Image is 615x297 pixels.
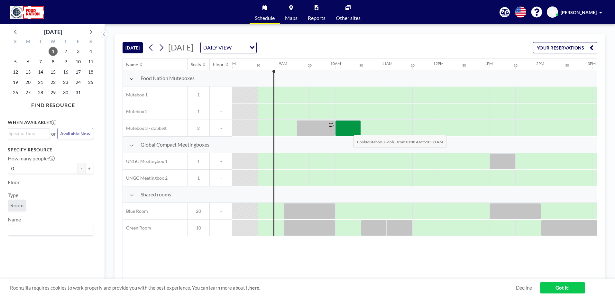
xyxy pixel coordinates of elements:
[10,285,516,291] span: Roomzilla requires cookies to work properly and provide you with the best experience. You can lea...
[210,158,232,164] span: -
[61,88,70,97] span: Thursday, October 30, 2025
[61,57,70,66] span: Thursday, October 9, 2025
[188,158,209,164] span: 1
[188,125,209,131] span: 2
[74,57,83,66] span: Friday, October 10, 2025
[36,88,45,97] span: Tuesday, October 28, 2025
[405,139,422,144] b: 10:00 AM
[123,225,151,231] span: Green Room
[366,139,397,144] b: Mutebox 3 - dob...
[57,128,93,139] button: Available Now
[36,78,45,87] span: Tuesday, October 21, 2025
[330,61,341,66] div: 10AM
[86,57,95,66] span: Saturday, October 11, 2025
[74,47,83,56] span: Friday, October 3, 2025
[210,92,232,98] span: -
[188,92,209,98] span: 1
[9,130,46,137] input: Search for option
[61,78,70,87] span: Thursday, October 23, 2025
[51,130,56,137] span: or
[485,61,493,66] div: 1PM
[23,67,32,76] span: Monday, October 13, 2025
[210,125,232,131] span: -
[23,88,32,97] span: Monday, October 27, 2025
[36,57,45,66] span: Tuesday, October 7, 2025
[382,61,392,66] div: 11AM
[210,225,232,231] span: -
[86,78,95,87] span: Saturday, October 25, 2025
[59,38,72,46] div: T
[123,175,168,181] span: UNGC Meetingbox 2
[123,42,143,53] button: [DATE]
[188,175,209,181] span: 1
[9,38,22,46] div: S
[516,285,532,291] a: Decline
[540,282,585,293] a: Got it!
[10,6,44,19] img: organization-logo
[336,15,361,21] span: Other sites
[123,109,148,114] span: Mutebox 2
[549,9,555,15] span: NS
[565,63,569,67] div: 30
[8,179,20,185] label: Floor
[86,163,93,174] button: +
[462,63,466,67] div: 30
[74,88,83,97] span: Friday, October 31, 2025
[78,163,86,174] button: -
[34,38,47,46] div: T
[279,61,287,66] div: 9AM
[9,226,89,234] input: Search for option
[359,63,363,67] div: 30
[126,62,138,67] div: Name
[433,61,444,66] div: 12PM
[285,15,298,21] span: Maps
[141,191,171,198] span: Shared rooms
[123,158,168,164] span: UNGC Meetingbox 1
[49,57,58,66] span: Wednesday, October 8, 2025
[86,67,95,76] span: Saturday, October 18, 2025
[61,47,70,56] span: Thursday, October 2, 2025
[426,139,443,144] b: 10:30 AM
[8,155,55,162] label: How many people?
[11,88,20,97] span: Sunday, October 26, 2025
[588,61,596,66] div: 3PM
[22,38,34,46] div: M
[188,225,209,231] span: 10
[234,43,246,52] input: Search for option
[210,109,232,114] span: -
[49,67,58,76] span: Wednesday, October 15, 2025
[8,192,18,198] label: Type
[188,109,209,114] span: 1
[188,208,209,214] span: 20
[202,43,233,52] span: DAILY VIEW
[36,67,45,76] span: Tuesday, October 14, 2025
[123,208,148,214] span: Blue Room
[61,67,70,76] span: Thursday, October 16, 2025
[10,202,23,208] span: Room
[44,27,62,36] div: [DATE]
[84,38,97,46] div: S
[8,99,98,108] h4: FIND RESOURCE
[86,47,95,56] span: Saturday, October 4, 2025
[49,88,58,97] span: Wednesday, October 29, 2025
[210,208,232,214] span: -
[249,285,260,291] a: here.
[123,125,167,131] span: Mutebox 3 - dobbelt
[49,78,58,87] span: Wednesday, October 22, 2025
[308,63,312,67] div: 30
[11,78,20,87] span: Sunday, October 19, 2025
[49,47,58,56] span: Wednesday, October 1, 2025
[514,63,518,67] div: 30
[168,42,194,52] span: [DATE]
[47,38,60,46] div: W
[191,62,201,67] div: Seats
[11,67,20,76] span: Sunday, October 12, 2025
[141,75,195,81] span: Food Nation Muteboxes
[74,67,83,76] span: Friday, October 17, 2025
[411,63,415,67] div: 30
[11,57,20,66] span: Sunday, October 5, 2025
[23,57,32,66] span: Monday, October 6, 2025
[210,175,232,181] span: -
[23,78,32,87] span: Monday, October 20, 2025
[8,224,93,235] div: Search for option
